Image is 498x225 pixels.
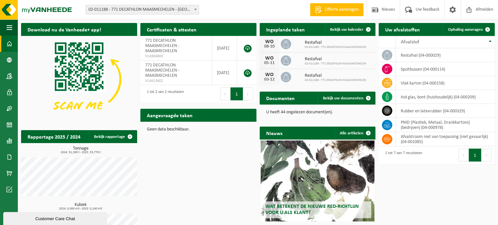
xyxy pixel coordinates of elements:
[263,56,276,61] div: WO
[448,28,483,32] span: Ophaling aanvragen
[145,63,179,78] span: 771 DECATHLON MAASMECHELEN - MAASMECHELEN
[212,36,237,61] td: [DATE]
[263,72,276,77] div: WO
[330,28,363,32] span: Bekijk uw kalender
[263,61,276,65] div: 05-11
[140,23,203,36] h2: Certificaten & attesten
[24,203,137,210] h3: Kubiek
[212,61,237,85] td: [DATE]
[396,76,495,90] td: vlak karton (04-000158)
[145,38,179,53] span: 771 DECATHLON MAASMECHELEN - MAASMECHELEN
[145,54,207,59] span: VLA904869
[260,127,289,139] h2: Nieuws
[305,40,366,45] span: Restafval
[243,87,253,100] button: Next
[86,5,199,14] span: 02-011188 - 771 DECATHLON MAASMECHELEN - MAASMECHELEN
[24,151,137,154] span: 2024: 31,385 t - 2025: 33,776 t
[323,96,363,100] span: Bekijk uw documenten
[260,23,311,36] h2: Ingeplande taken
[396,90,495,104] td: hol glas, bont (huishoudelijk) (04-000209)
[396,104,495,118] td: rubber en latexrubber (04-000329)
[469,149,481,162] button: 1
[147,127,250,132] p: Geen data beschikbaar.
[401,39,419,45] span: Afvalstof
[231,87,243,100] button: 1
[325,23,375,36] a: Bekijk uw kalender
[21,23,108,36] h2: Download nu de Vanheede+ app!
[144,87,184,101] div: 1 tot 2 van 2 resultaten
[3,211,108,225] iframe: chat widget
[21,36,137,123] img: Download de VHEPlus App
[89,130,136,143] a: Bekijk rapportage
[335,127,375,140] a: Alle artikelen
[145,78,207,84] span: VLA613602
[396,48,495,62] td: restafval (04-000029)
[266,110,369,115] p: U heeft 44 ongelezen document(en).
[305,45,366,49] span: 02-011188 - 771 DECATHLON MAASMECHELEN
[140,109,199,121] h2: Aangevraagde taken
[318,92,375,105] a: Bekijk uw documenten
[305,57,366,62] span: Restafval
[443,23,494,36] a: Ophaling aanvragen
[323,6,360,13] span: Offerte aanvragen
[379,23,426,36] h2: Uw afvalstoffen
[220,87,231,100] button: Previous
[86,5,199,15] span: 02-011188 - 771 DECATHLON MAASMECHELEN - MAASMECHELEN
[310,3,363,16] a: Offerte aanvragen
[305,62,366,66] span: 02-011188 - 771 DECATHLON MAASMECHELEN
[382,148,422,162] div: 1 tot 7 van 7 resultaten
[266,204,359,215] span: Wat betekent de nieuwe RED-richtlijn voor u als klant?
[263,44,276,49] div: 08-10
[24,207,137,210] span: 2024: 0,000 m3 - 2025: 0,240 m3
[305,73,366,78] span: Restafval
[396,132,495,146] td: afvalstroom niet van toepassing (niet gevaarlijk) (04-001085)
[481,149,492,162] button: Next
[261,141,374,221] a: Wat betekent de nieuwe RED-richtlijn voor u als klant?
[21,130,87,143] h2: Rapportage 2025 / 2024
[24,146,137,154] h3: Tonnage
[396,118,495,132] td: PMD (Plastiek, Metaal, Drankkartons) (bedrijven) (04-000978)
[458,149,469,162] button: Previous
[396,62,495,76] td: spuitbussen (04-000114)
[260,92,301,104] h2: Documenten
[263,39,276,44] div: WO
[305,78,366,82] span: 02-011188 - 771 DECATHLON MAASMECHELEN
[263,77,276,82] div: 03-12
